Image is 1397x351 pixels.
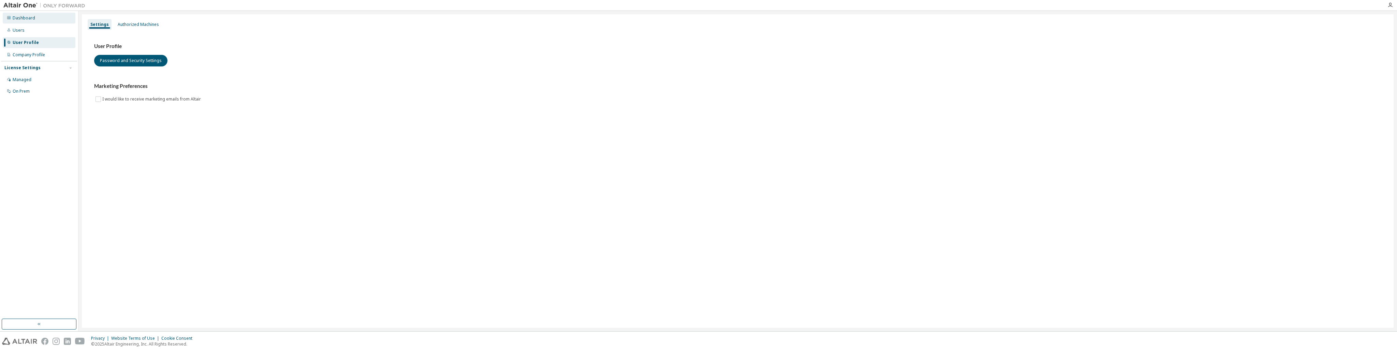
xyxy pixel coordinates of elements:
[41,338,48,345] img: facebook.svg
[161,336,196,341] div: Cookie Consent
[94,83,1381,90] h3: Marketing Preferences
[3,2,89,9] img: Altair One
[102,95,202,103] label: I would like to receive marketing emails from Altair
[90,22,109,27] div: Settings
[91,341,196,347] p: © 2025 Altair Engineering, Inc. All Rights Reserved.
[2,338,37,345] img: altair_logo.svg
[91,336,111,341] div: Privacy
[4,65,41,71] div: License Settings
[13,40,39,45] div: User Profile
[94,55,167,66] button: Password and Security Settings
[13,15,35,21] div: Dashboard
[118,22,159,27] div: Authorized Machines
[111,336,161,341] div: Website Terms of Use
[13,52,45,58] div: Company Profile
[13,89,30,94] div: On Prem
[64,338,71,345] img: linkedin.svg
[13,77,31,82] div: Managed
[75,338,85,345] img: youtube.svg
[94,43,1381,50] h3: User Profile
[13,28,25,33] div: Users
[53,338,60,345] img: instagram.svg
